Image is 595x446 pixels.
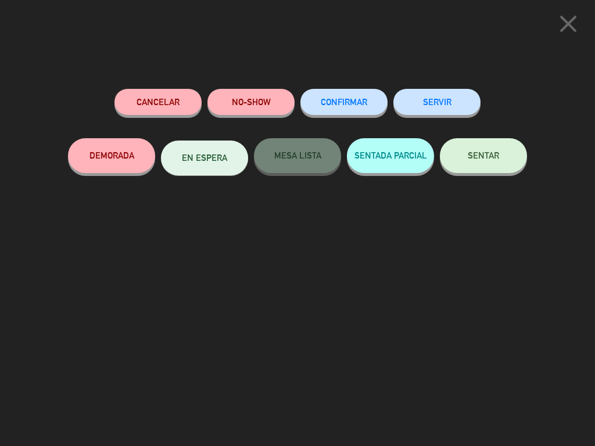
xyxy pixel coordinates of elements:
[161,141,248,175] button: EN ESPERA
[114,89,202,115] button: Cancelar
[321,97,367,107] span: CONFIRMAR
[440,138,527,173] button: SENTAR
[347,138,434,173] button: SENTADA PARCIAL
[254,138,341,173] button: MESA LISTA
[207,89,295,115] button: NO-SHOW
[550,9,586,43] button: close
[300,89,388,115] button: CONFIRMAR
[68,138,155,173] button: DEMORADA
[554,9,583,38] i: close
[393,89,481,115] button: SERVIR
[468,150,499,160] span: SENTAR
